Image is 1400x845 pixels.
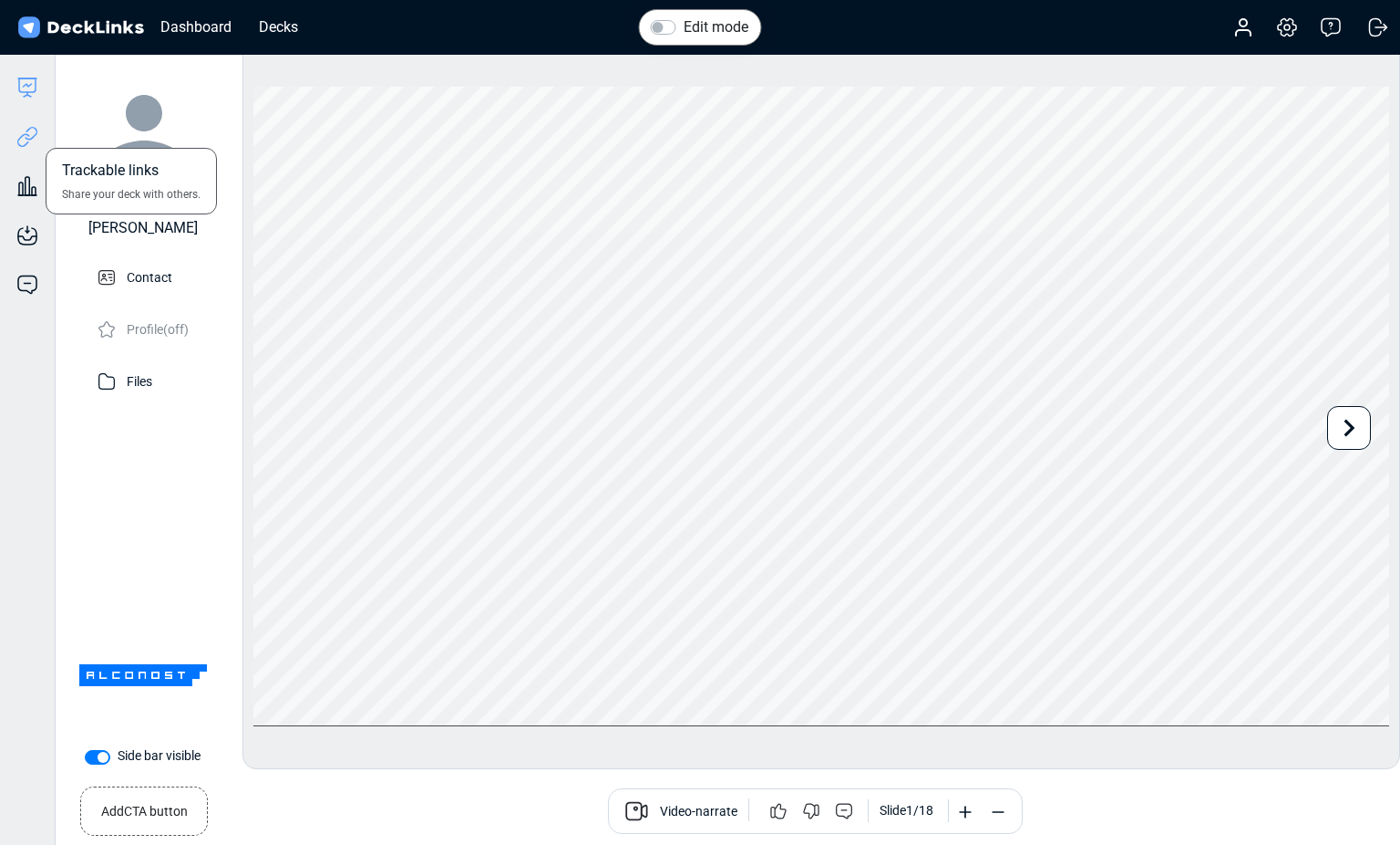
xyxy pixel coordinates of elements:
[127,369,152,391] p: Files
[684,16,748,38] label: Edit mode
[79,611,207,739] img: Company Banner
[660,802,737,824] span: Video-narrate
[250,16,307,38] div: Decks
[62,160,159,186] span: Trackable links
[880,801,933,820] div: Slide 1 / 18
[118,746,201,766] label: Side bar visible
[151,16,241,38] div: Dashboard
[127,265,172,287] p: Contact
[88,217,198,239] div: [PERSON_NAME]
[62,186,201,203] span: Share your deck with others.
[127,317,189,339] p: Profile (off)
[101,795,188,821] small: Add CTA button
[15,15,147,41] img: DeckLinks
